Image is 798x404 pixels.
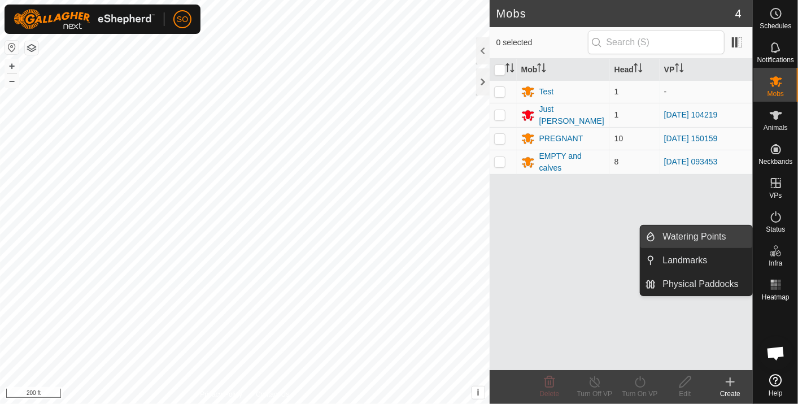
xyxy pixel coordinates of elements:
div: Turn Off VP [572,389,617,399]
span: Notifications [757,57,794,63]
div: EMPTY and calves [539,150,605,174]
span: 1 [614,87,619,96]
div: PREGNANT [539,133,583,145]
span: 0 selected [496,37,588,49]
span: Infra [769,260,782,267]
span: 8 [614,157,619,166]
a: [DATE] 150159 [664,134,718,143]
a: Privacy Policy [200,389,242,399]
a: Watering Points [656,225,753,248]
li: Landmarks [640,249,752,272]
button: Map Layers [25,41,38,55]
span: Mobs [768,90,784,97]
span: Schedules [760,23,791,29]
span: Physical Paddocks [663,277,739,291]
a: [DATE] 104219 [664,110,718,119]
span: VPs [769,192,782,199]
div: Just [PERSON_NAME] [539,103,605,127]
p-sorticon: Activate to sort [537,65,546,74]
th: Head [610,59,660,81]
a: Physical Paddocks [656,273,753,296]
th: Mob [517,59,610,81]
a: [DATE] 093453 [664,157,718,166]
span: Heatmap [762,294,790,301]
button: Reset Map [5,41,19,54]
li: Watering Points [640,225,752,248]
h2: Mobs [496,7,735,20]
span: Help [769,390,783,397]
span: 4 [735,5,742,22]
span: Watering Points [663,230,726,244]
span: Animals [764,124,788,131]
div: Create [708,389,753,399]
p-sorticon: Activate to sort [675,65,684,74]
div: Test [539,86,554,98]
p-sorticon: Activate to sort [634,65,643,74]
button: – [5,74,19,88]
img: Gallagher Logo [14,9,155,29]
span: Neckbands [758,158,792,165]
li: Physical Paddocks [640,273,752,296]
div: Open chat [759,336,793,370]
p-sorticon: Activate to sort [505,65,514,74]
span: Status [766,226,785,233]
span: 1 [614,110,619,119]
div: Edit [662,389,708,399]
span: Delete [540,390,560,398]
span: 10 [614,134,623,143]
span: i [477,388,479,397]
a: Help [753,370,798,401]
input: Search (S) [588,31,725,54]
a: Contact Us [256,389,289,399]
button: i [472,386,485,399]
a: Landmarks [656,249,753,272]
div: Turn On VP [617,389,662,399]
span: SO [177,14,188,25]
th: VP [660,59,753,81]
button: + [5,59,19,73]
span: Landmarks [663,254,708,267]
td: - [660,80,753,103]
